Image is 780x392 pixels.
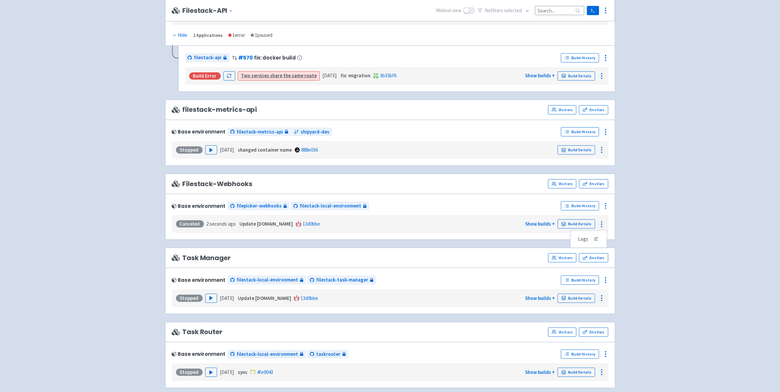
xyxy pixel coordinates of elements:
button: Play [205,368,217,377]
strong: sync [238,369,247,375]
div: Build Error [189,72,221,80]
button: Hide [172,32,188,39]
span: Filestack-Webhooks [172,180,252,188]
span: Task Manager [172,254,231,262]
button: Play [205,294,217,303]
a: Build Details [558,368,595,377]
time: [DATE] [220,295,234,301]
a: shipyard-dev [291,128,332,136]
time: [DATE] [220,147,234,153]
div: 1 error [228,32,245,39]
div: Stopped [176,146,203,154]
span: Minimal view [436,7,462,14]
time: [DATE] [220,369,234,375]
a: Env Vars [579,253,608,262]
input: Search... [535,6,584,15]
a: taskrouter [307,350,348,359]
time: [DATE] [322,72,337,79]
a: Build History [561,127,599,136]
span: filestack-local-environment [237,351,298,358]
div: 2 Applications [193,32,223,39]
div: Base environment [172,203,225,209]
a: Build History [561,350,599,359]
a: filestack-task-manager [307,276,376,284]
button: Filestack-API [182,7,236,14]
span: filestack-task-manager [316,276,368,284]
div: Stopped [176,369,203,376]
span: No filter s [485,7,522,14]
a: Build History [561,53,599,62]
div: Base environment [172,277,225,283]
a: Show builds + [525,295,555,301]
a: filestack-local-environment [228,276,306,284]
a: filestack-local-environment [228,350,306,359]
a: Build Details [558,219,595,229]
span: Logs [578,234,588,244]
button: Play [205,145,217,155]
a: Show builds + [525,221,555,227]
a: Build History [561,276,599,285]
span: shipyard-dev [301,128,329,136]
div: Base environment [172,351,225,357]
a: Build Details [558,71,595,81]
span: filestack-local-environment [237,276,298,284]
a: Two services share the same route [241,72,317,79]
strong: Update [DOMAIN_NAME] [238,295,291,301]
a: Visitors [548,253,576,262]
span: selected [504,7,522,13]
strong: Update [DOMAIN_NAME] [240,221,293,227]
a: Show builds + [525,72,555,79]
a: Env Vars [579,105,608,114]
time: 2 seconds ago [207,221,236,227]
div: Canceled [176,220,204,228]
a: Terminal [587,6,599,15]
a: Build Details [558,145,595,155]
span: filestack-metrics-api [172,106,257,113]
a: filepicker-webhooks [228,202,289,210]
a: 888e036 [301,147,318,153]
a: Env Vars [579,179,608,188]
span: filepicker-webhooks [237,202,282,210]
div: Stopped [176,295,203,302]
strong: changed container name [238,147,292,153]
span: fix: docker build [254,55,296,61]
a: 13d0bbe [301,295,318,301]
span: filestack-api [194,54,222,61]
a: Logs [570,233,607,245]
a: Show builds + [525,369,555,375]
a: Visitors [548,105,576,114]
span: filestack-metrics-api [237,128,283,136]
div: 1 paused [251,32,273,39]
a: Visitors [548,328,576,337]
a: Visitors [548,179,576,188]
span: filestack-local-environment [300,202,361,210]
span: taskrouter [316,351,340,358]
a: 13d0bbe [303,221,320,227]
a: filestack-local-environment [291,202,369,210]
a: Build History [561,201,599,210]
a: filestack-metrics-api [228,128,291,136]
a: #570 [239,54,253,61]
a: filestack-api [185,53,230,62]
div: Base environment [172,129,225,135]
strong: fix: migration [340,72,370,79]
a: Env Vars [579,328,608,337]
a: Build Details [558,294,595,303]
a: 3b33bf6 [380,72,396,79]
span: Task Router [172,328,222,336]
a: 4fe9043 [257,369,273,375]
